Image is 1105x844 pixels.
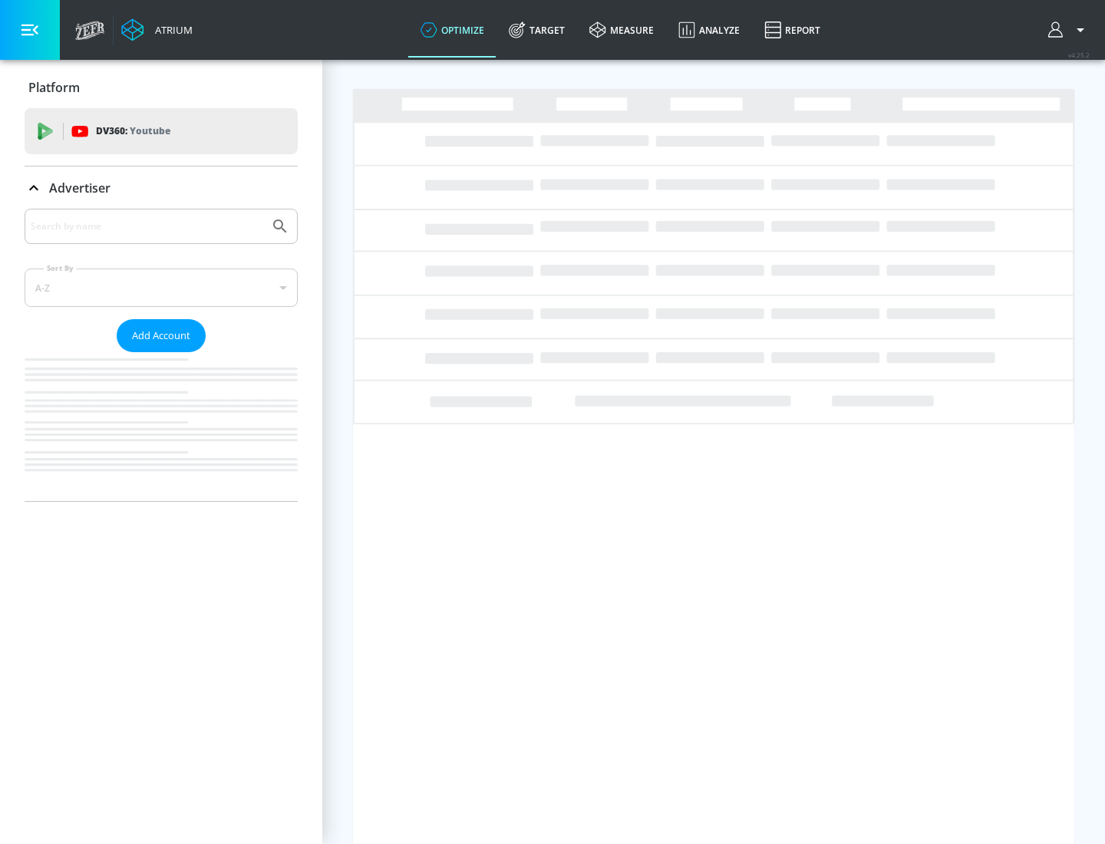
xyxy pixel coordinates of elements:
p: Advertiser [49,180,110,196]
input: Search by name [31,216,263,236]
nav: list of Advertiser [25,352,298,501]
button: Add Account [117,319,206,352]
span: Add Account [132,327,190,345]
a: Analyze [666,2,752,58]
div: Advertiser [25,209,298,501]
div: Platform [25,66,298,109]
div: DV360: Youtube [25,108,298,154]
a: measure [577,2,666,58]
a: Report [752,2,833,58]
label: Sort By [44,263,77,273]
span: v 4.25.2 [1068,51,1090,59]
div: Atrium [149,23,193,37]
p: Platform [28,79,80,96]
a: Atrium [121,18,193,41]
p: DV360: [96,123,170,140]
div: A-Z [25,269,298,307]
a: Target [496,2,577,58]
div: Advertiser [25,166,298,209]
a: optimize [408,2,496,58]
p: Youtube [130,123,170,139]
